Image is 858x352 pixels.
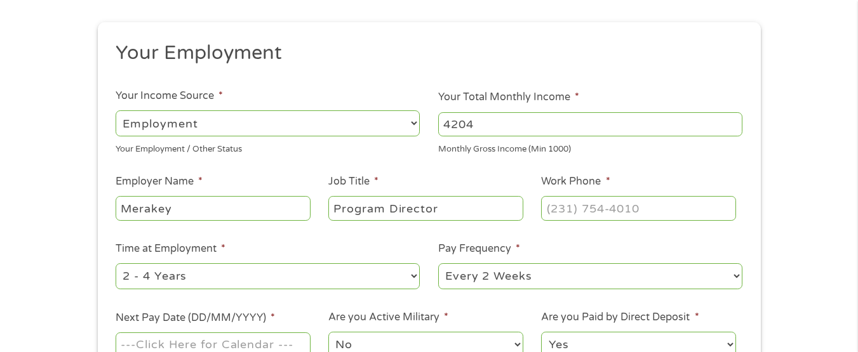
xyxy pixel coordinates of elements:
[541,196,735,220] input: (231) 754-4010
[116,139,420,156] div: Your Employment / Other Status
[116,242,225,256] label: Time at Employment
[541,311,699,324] label: Are you Paid by Direct Deposit
[116,311,275,325] label: Next Pay Date (DD/MM/YYYY)
[116,41,733,66] h2: Your Employment
[541,175,610,188] label: Work Phone
[116,175,203,188] label: Employer Name
[438,112,742,136] input: 1800
[328,175,379,188] label: Job Title
[116,196,310,220] input: Walmart
[438,242,520,256] label: Pay Frequency
[438,139,742,156] div: Monthly Gross Income (Min 1000)
[116,89,223,103] label: Your Income Source
[438,91,579,104] label: Your Total Monthly Income
[328,311,448,324] label: Are you Active Military
[328,196,523,220] input: Cashier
